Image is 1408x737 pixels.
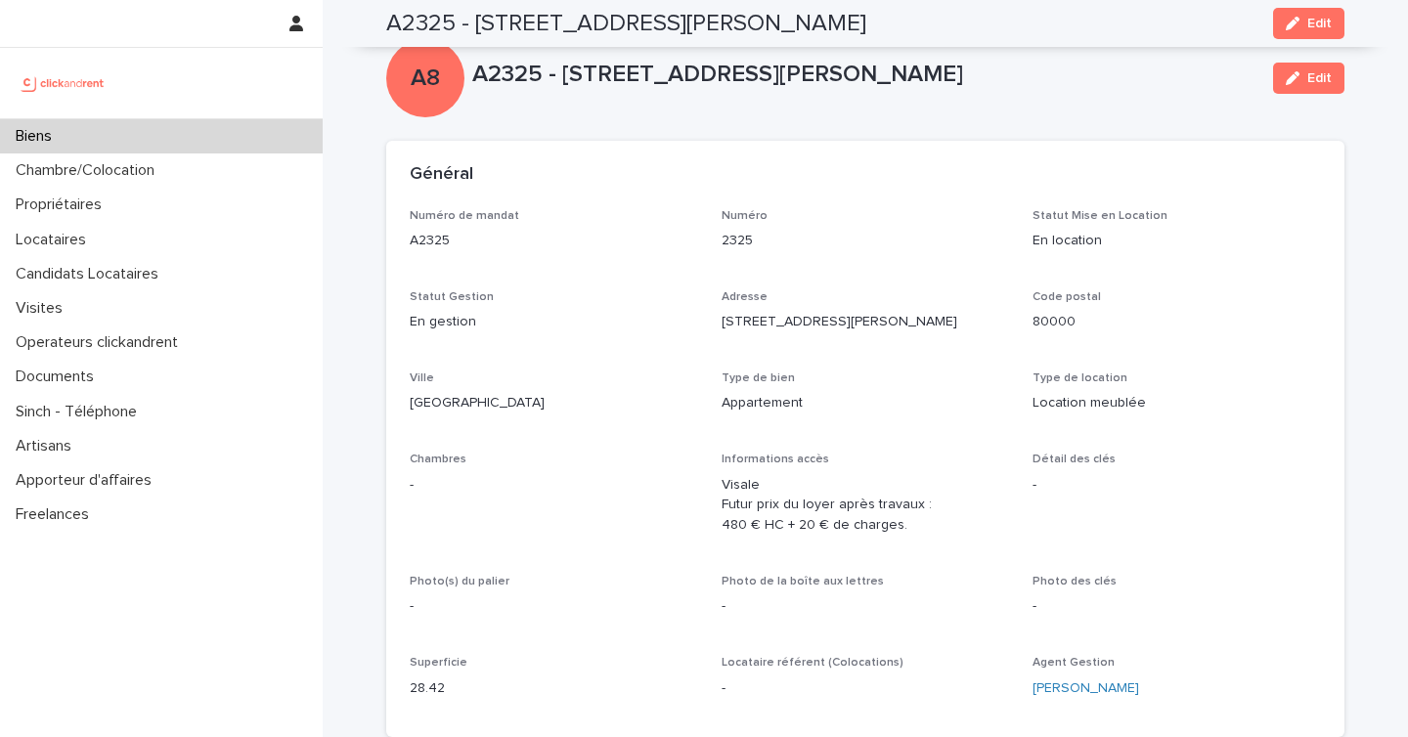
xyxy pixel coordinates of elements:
p: A2325 - [STREET_ADDRESS][PERSON_NAME] [472,61,1257,89]
p: Artisans [8,437,87,455]
button: Edit [1273,8,1344,39]
span: Statut Mise en Location [1033,210,1167,222]
span: Type de location [1033,372,1127,384]
p: Chambre/Colocation [8,161,170,180]
p: [GEOGRAPHIC_DATA] [410,393,698,413]
p: Visites [8,299,78,318]
span: Photo de la boîte aux lettres [722,576,884,587]
a: [PERSON_NAME] [1033,678,1139,699]
p: 2325 [722,231,1010,251]
p: - [410,596,698,617]
span: Type de bien [722,372,795,384]
span: Statut Gestion [410,291,494,303]
span: Ville [410,372,434,384]
span: Agent Gestion [1033,657,1115,669]
span: Numéro de mandat [410,210,519,222]
span: Adresse [722,291,768,303]
p: Candidats Locataires [8,265,174,283]
button: Edit [1273,63,1344,94]
span: Photo des clés [1033,576,1117,587]
span: Code postal [1033,291,1101,303]
h2: A2325 - [STREET_ADDRESS][PERSON_NAME] [386,10,866,38]
p: - [1033,475,1321,496]
p: - [722,678,1010,699]
p: Appartement [722,393,1010,413]
p: Location meublée [1033,393,1321,413]
p: En location [1033,231,1321,251]
span: Détail des clés [1033,454,1116,465]
span: Photo(s) du palier [410,576,509,587]
p: - [410,475,698,496]
span: Locataire référent (Colocations) [722,657,903,669]
span: Edit [1307,17,1332,30]
p: En gestion [410,312,698,332]
p: Documents [8,368,110,386]
span: Chambres [410,454,466,465]
p: A2325 [410,231,698,251]
img: UCB0brd3T0yccxBKYDjQ [16,64,110,103]
h2: Général [410,164,473,186]
span: Informations accès [722,454,829,465]
span: Superficie [410,657,467,669]
span: Numéro [722,210,768,222]
p: Locataires [8,231,102,249]
p: Operateurs clickandrent [8,333,194,352]
p: - [722,596,1010,617]
p: 28.42 [410,678,698,699]
p: Freelances [8,505,105,524]
p: [STREET_ADDRESS][PERSON_NAME] [722,312,1010,332]
p: Biens [8,127,67,146]
p: Apporteur d'affaires [8,471,167,490]
p: Visale Futur prix du loyer après travaux : 480 € HC + 20 € de charges. [722,475,1010,536]
span: Edit [1307,71,1332,85]
p: Propriétaires [8,195,117,214]
p: - [1033,596,1321,617]
p: Sinch - Téléphone [8,403,153,421]
p: 80000 [1033,312,1321,332]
